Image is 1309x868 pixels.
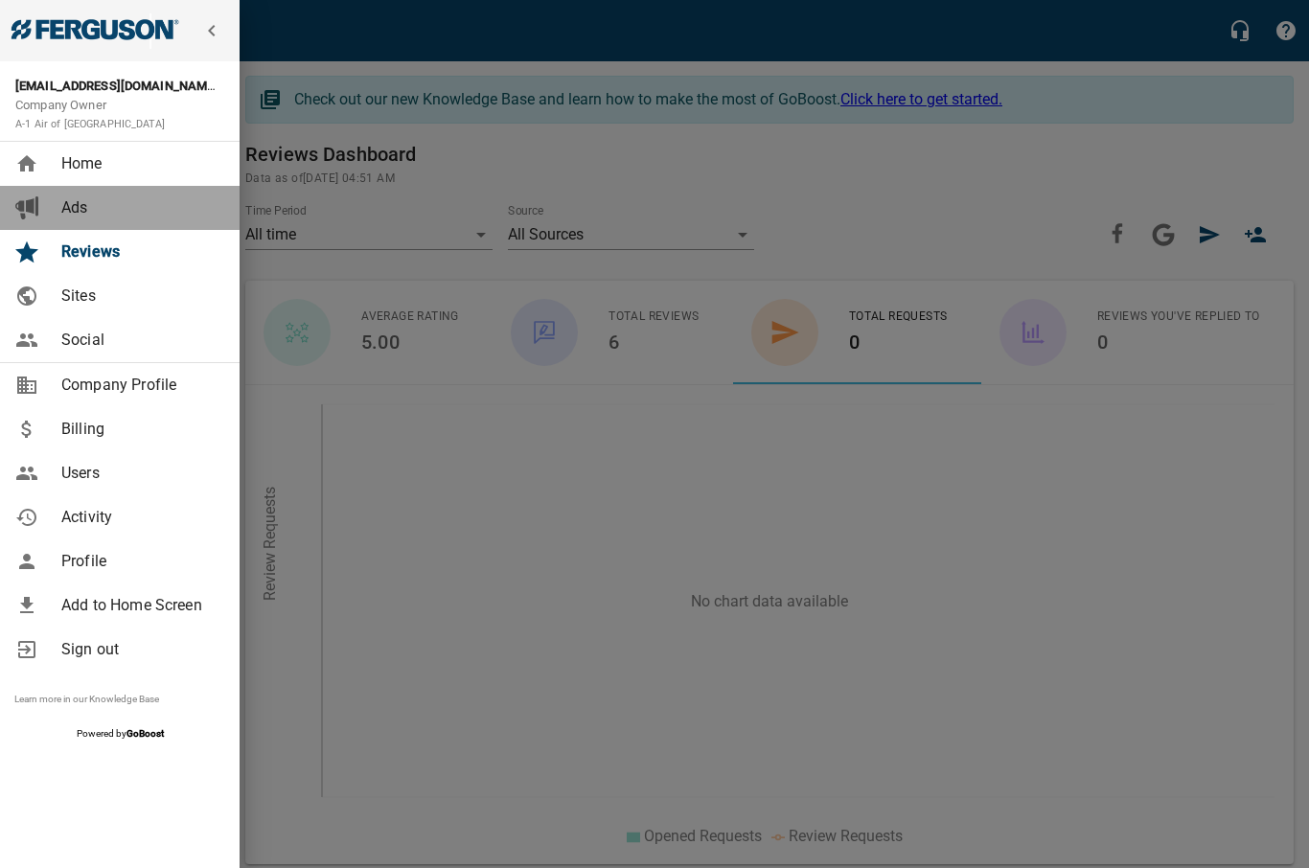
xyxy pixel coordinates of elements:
[126,728,164,739] strong: GoBoost
[61,638,217,661] span: Sign out
[61,462,217,485] span: Users
[61,240,217,263] span: Reviews
[61,152,217,175] span: Home
[61,285,217,308] span: Sites
[15,98,165,131] span: Company Owner
[61,196,217,219] span: Ads
[61,374,217,397] span: Company Profile
[61,418,217,441] span: Billing
[61,329,217,352] span: Social
[61,594,217,617] span: Add to Home Screen
[61,550,217,573] span: Profile
[15,118,165,130] small: A-1 Air of [GEOGRAPHIC_DATA]
[61,506,217,529] span: Activity
[8,1,180,57] img: ferguson_logo.png
[77,728,164,739] span: Powered by
[15,79,218,93] strong: [EMAIL_ADDRESS][DOMAIN_NAME]
[14,694,159,704] a: Learn more in our Knowledge Base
